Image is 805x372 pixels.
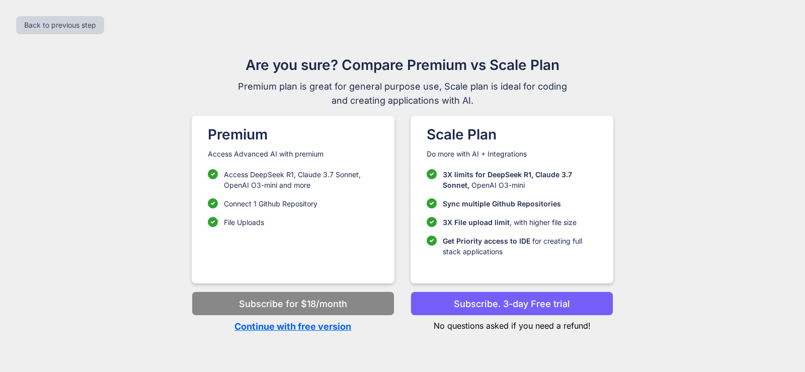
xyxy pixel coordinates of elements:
[233,80,572,108] span: Premium plan is great for general purpose use, Scale plan is ideal for coding and creating applic...
[427,169,437,179] img: checklist
[443,169,597,190] p: OpenAI O3-mini
[427,149,597,159] p: Do more with AI + Integrations
[443,237,530,245] span: Get Priority access to IDE
[443,198,561,209] p: Sync multiple Github Repositories
[192,291,394,316] button: Subscribe for $18/month
[192,320,394,333] p: Continue with free version
[233,54,572,76] h1: Are you sure? Compare Premium vs Scale Plan
[427,217,437,227] img: checklist
[427,124,597,145] h1: Scale Plan
[411,316,613,332] p: No questions asked if you need a refund!
[443,218,510,227] span: 3X File upload limit
[224,217,264,228] p: File Uploads
[208,149,378,159] p: Access Advanced AI with premium
[208,198,218,208] img: checklist
[427,198,437,208] img: checklist
[443,170,572,189] span: 3X limits for DeepSeek R1, Claude 3.7 Sonnet,
[224,169,378,190] p: Access DeepSeek R1, Claude 3.7 Sonnet, OpenAI O3-mini and more
[427,236,437,246] img: checklist
[208,169,218,179] img: checklist
[224,198,317,209] p: Connect 1 Github Repository
[443,217,577,228] p: , with higher file size
[208,217,218,227] img: checklist
[239,297,347,311] p: Subscribe for $18/month
[454,297,570,311] p: Subscribe. 3-day Free trial
[443,236,597,257] p: for creating full stack applications
[208,124,378,145] h1: Premium
[16,16,104,34] button: Back to previous step
[411,291,613,316] button: Subscribe. 3-day Free trial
